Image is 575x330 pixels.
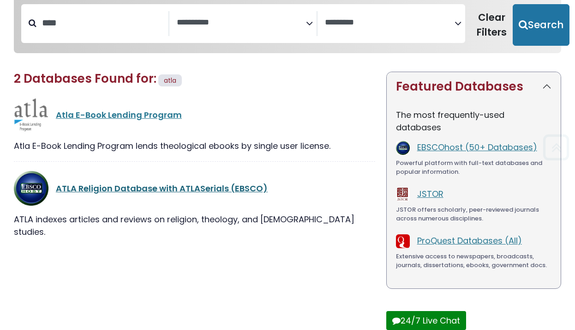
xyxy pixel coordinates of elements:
[14,70,156,87] span: 2 Databases Found for:
[417,235,522,246] a: ProQuest Databases (All)
[56,109,182,121] a: Atla E-Book Lending Program
[396,109,551,134] p: The most frequently-used databases
[396,159,551,177] div: Powerful platform with full-text databases and popular information.
[539,139,573,156] a: Back to Top
[387,72,561,101] button: Featured Databases
[471,4,513,46] button: Clear Filters
[56,183,268,194] a: ATLA Religion Database with ATLASerials (EBSCO)
[325,18,454,28] textarea: Search
[417,141,537,153] a: EBSCOhost (50+ Databases)
[14,140,375,152] div: Atla E-Book Lending Program lends theological ebooks by single user license.
[14,213,375,238] div: ATLA indexes articles and reviews on religion, theology, and [DEMOGRAPHIC_DATA] studies.
[164,76,176,85] span: atla
[396,252,551,270] div: Extensive access to newspapers, broadcasts, journals, dissertations, ebooks, government docs.
[386,311,466,330] button: 24/7 Live Chat
[177,18,306,28] textarea: Search
[417,188,443,200] a: JSTOR
[36,15,168,31] input: Search database by title or keyword
[513,4,569,46] button: Submit for Search Results
[396,205,551,223] div: JSTOR offers scholarly, peer-reviewed journals across numerous disciplines.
